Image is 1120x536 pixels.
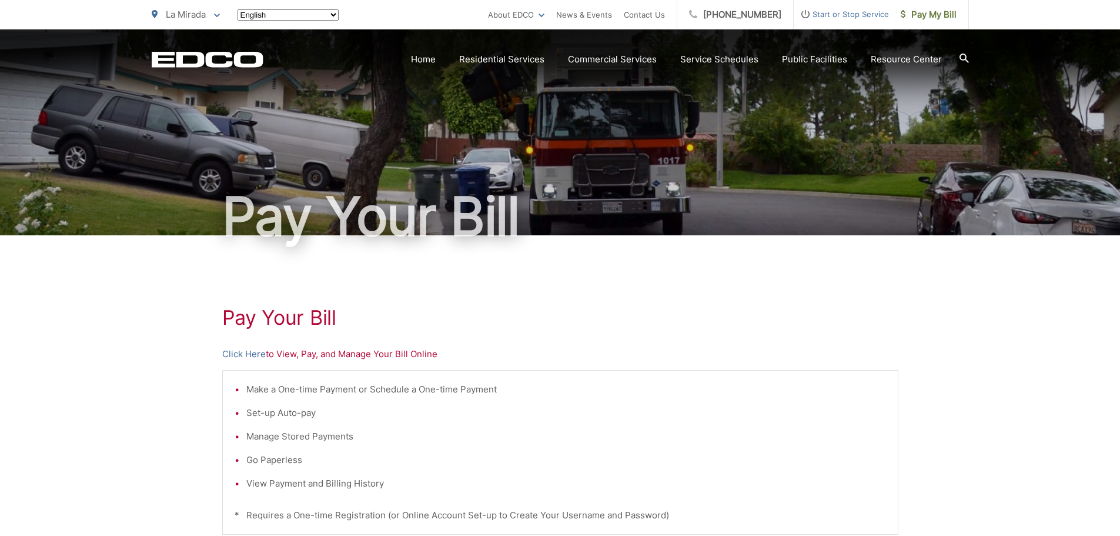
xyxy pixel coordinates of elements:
[246,453,886,467] li: Go Paperless
[901,8,957,22] span: Pay My Bill
[235,508,886,522] p: * Requires a One-time Registration (or Online Account Set-up to Create Your Username and Password)
[152,51,263,68] a: EDCD logo. Return to the homepage.
[568,52,657,66] a: Commercial Services
[624,8,665,22] a: Contact Us
[246,430,886,444] li: Manage Stored Payments
[871,52,942,66] a: Resource Center
[238,9,339,21] select: Select a language
[782,52,847,66] a: Public Facilities
[152,187,969,246] h1: Pay Your Bill
[246,477,886,491] li: View Payment and Billing History
[246,382,886,397] li: Make a One-time Payment or Schedule a One-time Payment
[246,406,886,420] li: Set-up Auto-pay
[556,8,612,22] a: News & Events
[222,306,898,329] h1: Pay Your Bill
[222,347,898,361] p: to View, Pay, and Manage Your Bill Online
[411,52,436,66] a: Home
[488,8,544,22] a: About EDCO
[166,9,206,20] span: La Mirada
[459,52,544,66] a: Residential Services
[222,347,266,361] a: Click Here
[680,52,758,66] a: Service Schedules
